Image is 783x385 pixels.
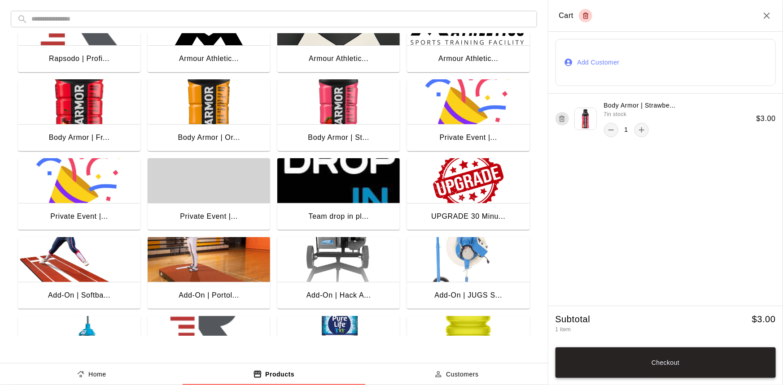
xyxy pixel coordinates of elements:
[180,211,238,222] div: Private Event |...
[148,158,270,232] button: Private Event |...
[407,79,529,124] img: Private Event | Remaining Balance
[18,79,140,124] img: Body Armor | Fruit Punch | 20oz
[277,237,400,311] button: Add-On | Hack Attack Jr. Baseball Pitching MachineAdd-On | Hack A...
[604,110,627,119] span: 7 in stock
[148,79,270,124] img: Body Armor | Orange Mango | 20oz
[148,237,270,282] img: Add-On | Portolite Pitching Mound
[148,316,270,361] img: Add-On | Rapsodo Session
[277,0,400,74] button: Armour Athletics Decal | White Armour Athletic...
[265,370,294,379] p: Products
[407,0,529,74] button: Armour Athletics Decal | FullArmour Athletic...
[18,79,140,153] button: Body Armor | Fruit Punch | 20ozBody Armor | Fr...
[752,313,776,325] h5: $ 3.00
[407,316,529,361] img: Gatorade | Lemon Lime | 20oz
[277,79,400,124] img: Body Armor | Strawberry Banana | 20oz
[277,237,400,282] img: Add-On | Hack Attack Jr. Baseball Pitching Machine
[407,79,529,153] button: Private Event | Remaining BalancePrivate Event |...
[18,237,140,282] img: Add-On | Softball Pitching Mat
[440,132,498,143] div: Private Event |...
[407,237,529,282] img: Add-On | JUGS Softball Super Changeup Pitching Machine
[277,316,400,361] img: Bottled Water | 16.9oz
[308,132,370,143] div: Body Armor | St...
[179,53,239,65] div: Armour Athletic...
[761,10,772,21] button: Close
[556,347,776,378] button: Checkout
[50,211,108,222] div: Private Event |...
[306,290,371,301] div: Add-On | Hack A...
[277,158,400,203] img: Team drop in player fee
[435,290,503,301] div: Add-On | JUGS S...
[18,158,140,232] button: Private Event | DepositPrivate Event |...
[148,237,270,311] button: Add-On | Portolite Pitching MoundAdd-On | Portol...
[407,158,529,203] img: UPGRADE 30 Minute > > Hour
[438,53,498,65] div: Armour Athletic...
[556,313,591,325] h5: Subtotal
[757,113,776,125] h6: $ 3.00
[277,158,400,232] button: Team drop in player feeTeam drop in pl...
[407,237,529,311] button: Add-On | JUGS Softball Super Changeup Pitching MachineAdd-On | JUGS S...
[556,39,776,86] button: Add Customer
[625,125,628,134] p: 1
[407,158,529,232] button: UPGRADE 30 Minute > > HourUPGRADE 30 Minu...
[178,132,240,143] div: Body Armor | Or...
[604,101,676,110] p: Body Armor | Strawbe...
[579,9,592,22] button: Empty cart
[18,237,140,311] button: Add-On | Softball Pitching MatAdd-On | Softba...
[18,0,140,74] button: Rapsodo | Profile (one-time)Rapsodo | Profi...
[309,211,369,222] div: Team drop in pl...
[574,108,597,130] img: product 1393
[18,158,140,203] img: Private Event | Deposit
[556,326,571,333] span: 1 item
[604,123,618,137] button: remove
[309,53,368,65] div: Armour Athletic...
[431,211,505,222] div: UPGRADE 30 Minu...
[88,370,106,379] p: Home
[49,132,110,143] div: Body Armor | Fr...
[49,53,109,65] div: Rapsodo | Profi...
[634,123,649,137] button: add
[277,79,400,153] button: Body Armor | Strawberry Banana | 20ozBody Armor | St...
[446,370,479,379] p: Customers
[48,290,110,301] div: Add-On | Softba...
[148,0,270,74] button: Armour Athletics Decal | BlackArmour Athletic...
[148,79,270,153] button: Body Armor | Orange Mango | 20ozBody Armor | Or...
[18,316,140,361] img: Addo-On | JUGS BP1 (Baseball and Softball)
[179,290,239,301] div: Add-On | Portol...
[559,9,593,22] div: Cart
